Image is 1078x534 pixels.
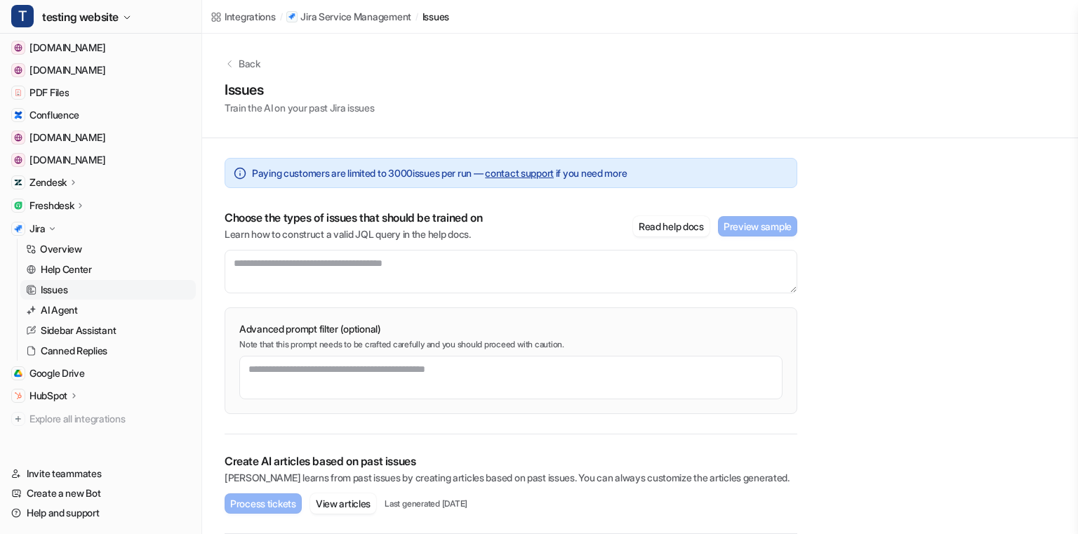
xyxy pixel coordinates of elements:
[29,389,67,403] p: HubSpot
[20,300,196,320] a: AI Agent
[6,38,196,58] a: support.bikesonline.com.au[DOMAIN_NAME]
[29,86,69,100] span: PDF Files
[6,464,196,483] a: Invite teammates
[6,105,196,125] a: ConfluenceConfluence
[14,225,22,233] img: Jira
[225,9,276,24] div: Integrations
[239,339,783,350] p: Note that this prompt needs to be crafted carefully and you should proceed with caution.
[6,483,196,503] a: Create a new Bot
[286,10,411,24] a: Jira Service Management iconJira Service Management
[6,150,196,170] a: careers-nri3pl.com[DOMAIN_NAME]
[6,409,196,429] a: Explore all integrations
[225,454,797,468] p: Create AI articles based on past issues
[29,63,105,77] span: [DOMAIN_NAME]
[41,303,78,317] p: AI Agent
[20,341,196,361] a: Canned Replies
[385,498,467,509] p: Last generated [DATE]
[14,111,22,119] img: Confluence
[41,344,107,358] p: Canned Replies
[225,227,482,241] p: Learn how to construct a valid JQL query in the help docs.
[41,283,67,297] p: Issues
[6,128,196,147] a: nri3pl.com[DOMAIN_NAME]
[11,412,25,426] img: explore all integrations
[40,242,82,256] p: Overview
[11,5,34,27] span: T
[422,9,449,24] a: issues
[14,369,22,378] img: Google Drive
[718,216,797,236] button: Preview sample
[239,322,783,336] p: Advanced prompt filter (optional)
[300,10,411,24] p: Jira Service Management
[29,41,105,55] span: [DOMAIN_NAME]
[29,153,105,167] span: [DOMAIN_NAME]
[29,108,79,122] span: Confluence
[29,199,74,213] p: Freshdesk
[633,216,710,236] button: Read help docs
[14,178,22,187] img: Zendesk
[14,201,22,210] img: Freshdesk
[280,11,283,23] span: /
[6,83,196,102] a: PDF FilesPDF Files
[225,100,375,115] p: Train the AI on your past Jira issues
[239,56,260,71] p: Back
[225,493,302,514] button: Process tickets
[14,156,22,164] img: careers-nri3pl.com
[14,66,22,74] img: www.cardekho.com
[20,321,196,340] a: Sidebar Assistant
[415,11,418,23] span: /
[225,79,375,100] h1: Issues
[14,44,22,52] img: support.bikesonline.com.au
[6,503,196,523] a: Help and support
[14,392,22,400] img: HubSpot
[20,239,196,259] a: Overview
[310,493,376,514] button: View articles
[252,166,627,180] span: Paying customers are limited to 3000 issues per run — if you need more
[20,260,196,279] a: Help Center
[14,133,22,142] img: nri3pl.com
[29,222,46,236] p: Jira
[20,280,196,300] a: Issues
[6,363,196,383] a: Google DriveGoogle Drive
[29,131,105,145] span: [DOMAIN_NAME]
[42,7,119,27] span: testing website
[41,262,92,276] p: Help Center
[211,9,276,24] a: Integrations
[485,167,554,179] a: contact support
[29,408,190,430] span: Explore all integrations
[29,175,67,189] p: Zendesk
[29,366,85,380] span: Google Drive
[288,13,295,20] img: Jira Service Management icon
[6,60,196,80] a: www.cardekho.com[DOMAIN_NAME]
[14,88,22,97] img: PDF Files
[41,323,116,338] p: Sidebar Assistant
[225,471,797,485] p: [PERSON_NAME] learns from past issues by creating articles based on past issues. You can always c...
[225,211,482,225] p: Choose the types of issues that should be trained on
